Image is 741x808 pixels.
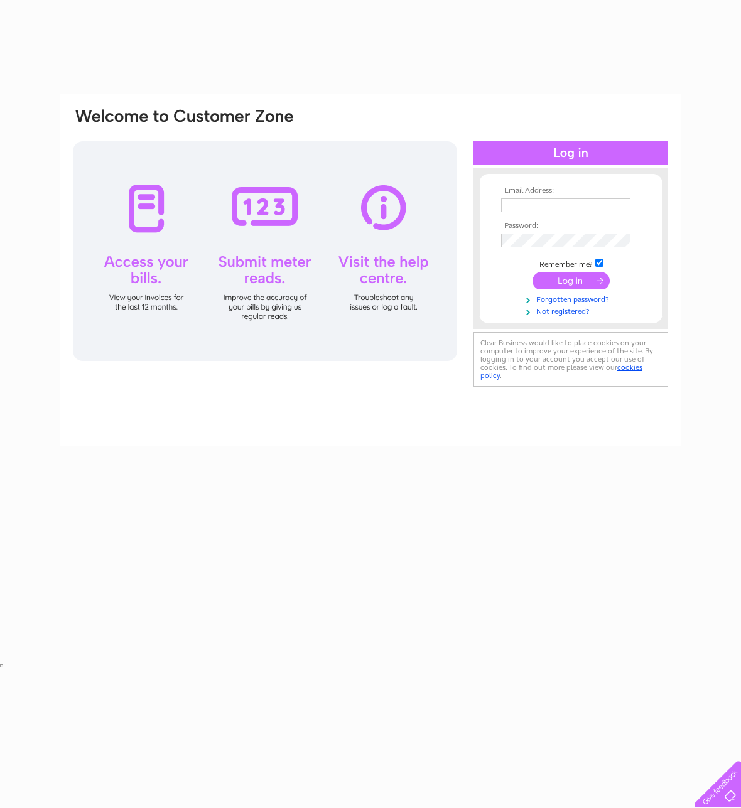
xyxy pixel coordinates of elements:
[498,222,644,230] th: Password:
[473,332,668,387] div: Clear Business would like to place cookies on your computer to improve your experience of the sit...
[501,293,644,304] a: Forgotten password?
[533,272,610,289] input: Submit
[480,363,642,380] a: cookies policy
[501,304,644,316] a: Not registered?
[498,257,644,269] td: Remember me?
[498,186,644,195] th: Email Address:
